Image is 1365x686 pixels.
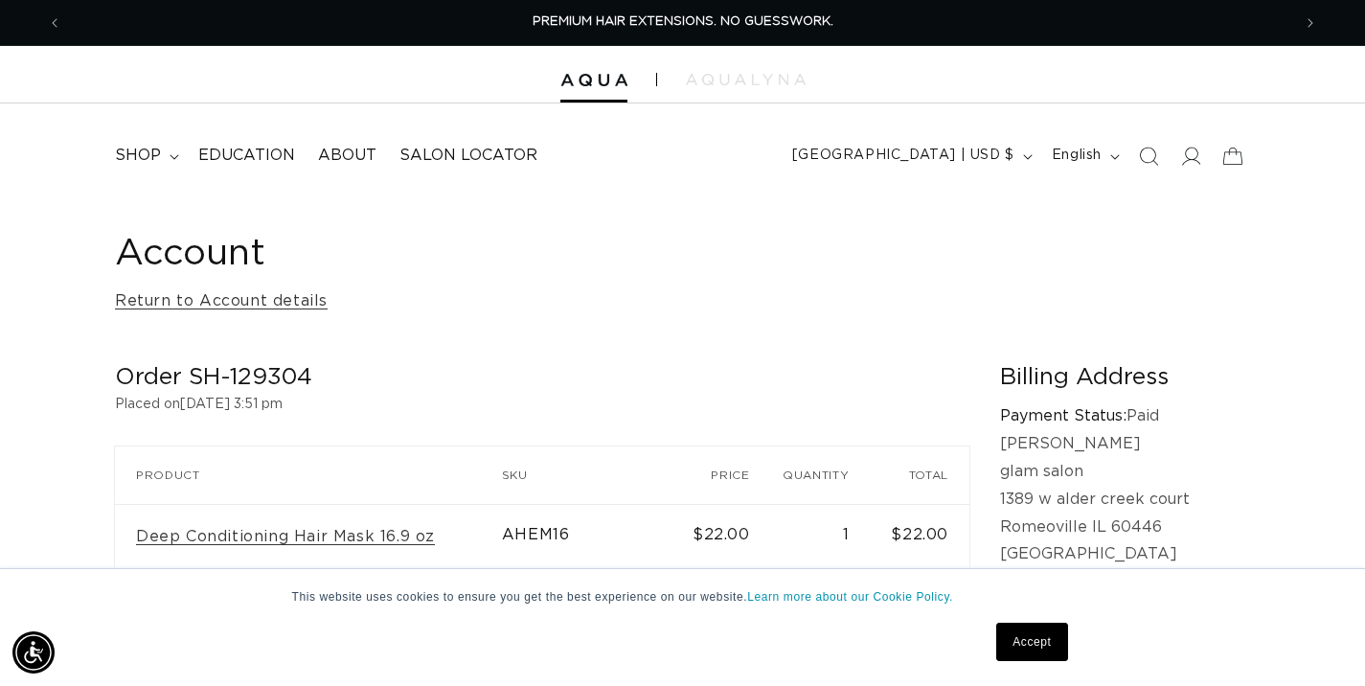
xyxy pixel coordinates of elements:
[871,504,969,570] td: $22.00
[136,527,435,547] a: Deep Conditioning Hair Mask 16.9 oz
[292,588,1074,606] p: This website uses cookies to ensure you get the best experience on our website.
[686,74,806,85] img: aqualyna.com
[307,134,388,177] a: About
[198,146,295,166] span: Education
[103,134,187,177] summary: shop
[318,146,376,166] span: About
[12,631,55,674] div: Accessibility Menu
[771,446,871,504] th: Quantity
[1269,594,1365,686] iframe: Chat Widget
[1000,402,1250,430] p: Paid
[115,287,328,315] a: Return to Account details
[560,74,627,87] img: Aqua Hair Extensions
[34,5,76,41] button: Previous announcement
[673,446,770,504] th: Price
[771,504,871,570] td: 1
[693,527,750,542] span: $22.00
[187,134,307,177] a: Education
[1000,408,1126,423] strong: Payment Status:
[1040,138,1127,174] button: English
[115,231,1250,278] h1: Account
[533,15,833,28] span: PREMIUM HAIR EXTENSIONS. NO GUESSWORK.
[792,146,1014,166] span: [GEOGRAPHIC_DATA] | USD $
[781,138,1040,174] button: [GEOGRAPHIC_DATA] | USD $
[115,446,502,504] th: Product
[1052,146,1102,166] span: English
[747,590,953,604] a: Learn more about our Cookie Policy.
[115,146,161,166] span: shop
[1000,430,1250,568] p: [PERSON_NAME] glam salon 1389 w alder creek court Romeoville IL 60446 [GEOGRAPHIC_DATA]
[502,446,674,504] th: SKU
[996,623,1067,661] a: Accept
[1289,5,1331,41] button: Next announcement
[399,146,537,166] span: Salon Locator
[115,393,969,417] p: Placed on
[388,134,549,177] a: Salon Locator
[1000,363,1250,393] h2: Billing Address
[502,504,674,570] td: AHEM16
[180,398,283,411] time: [DATE] 3:51 pm
[115,363,969,393] h2: Order SH-129304
[871,446,969,504] th: Total
[1127,135,1170,177] summary: Search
